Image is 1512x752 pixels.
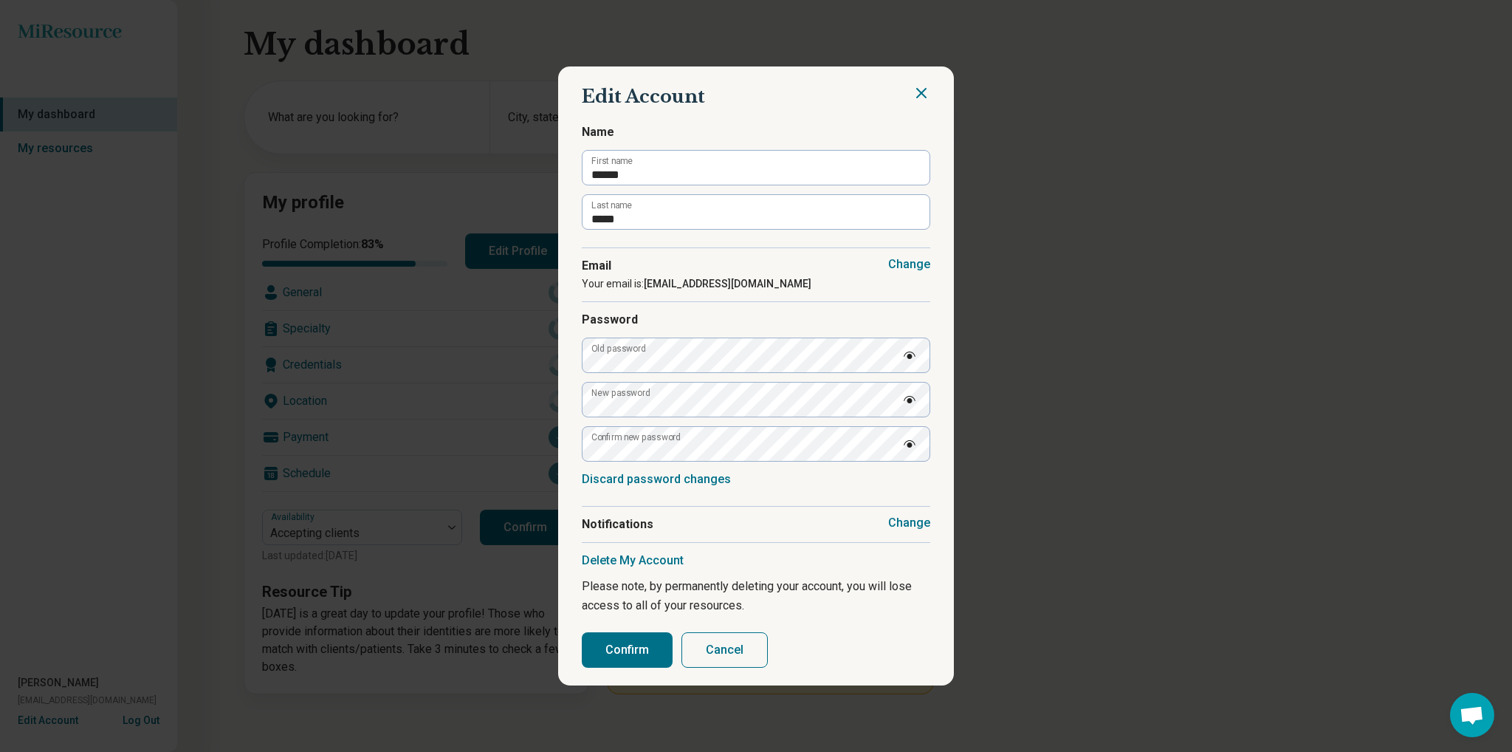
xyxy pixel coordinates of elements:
button: Discard password changes [582,472,731,487]
span: Notifications [582,516,930,533]
span: Password [582,311,930,329]
button: Close [913,84,930,102]
button: Change [888,516,930,530]
button: Confirm [582,632,673,668]
span: Your email is: [582,278,811,290]
strong: [EMAIL_ADDRESS][DOMAIN_NAME] [644,278,811,290]
span: Name [582,123,930,141]
button: Delete My Account [582,553,684,568]
button: Cancel [681,632,768,668]
button: Change [888,257,930,272]
span: Email [582,257,930,275]
p: Please note, by permanently deleting your account, you will lose access to all of your resources. [582,577,930,615]
h2: Edit Account [582,84,930,109]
